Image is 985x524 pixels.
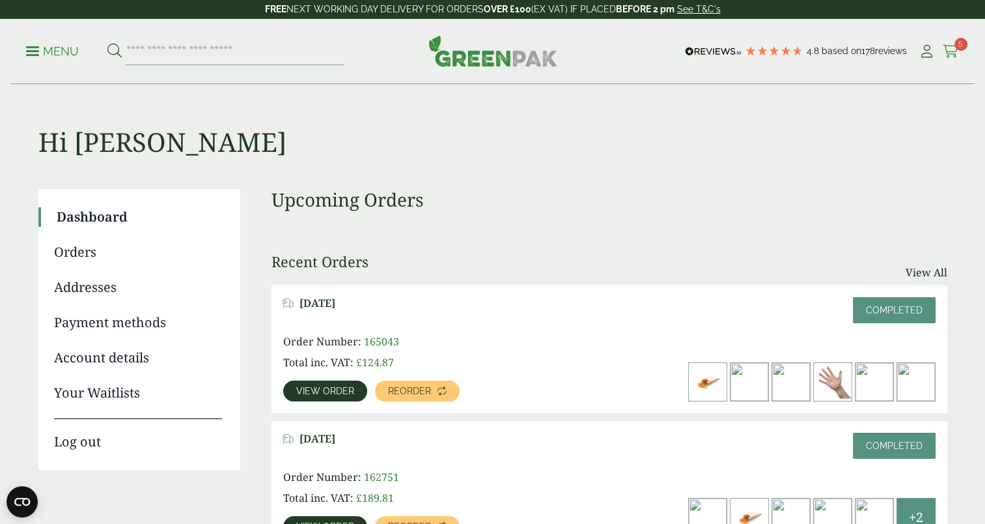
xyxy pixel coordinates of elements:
span: Total inc. VAT: [283,491,354,505]
span: 162751 [364,470,399,484]
span: Order Number: [283,334,361,349]
img: dsc_6880a_1_3-300x200.jpg [897,363,935,401]
span: Total inc. VAT: [283,355,354,370]
strong: OVER £100 [484,4,531,14]
span: £ [356,355,362,370]
a: Your Waitlists [54,383,222,403]
span: [DATE] [299,297,335,310]
span: 178 [861,46,875,56]
img: GreenPak Supplies [428,35,557,66]
span: 165043 [364,334,399,349]
span: View order [296,386,354,396]
h3: Upcoming Orders [271,189,947,211]
a: Menu [26,44,79,57]
img: Kraft-Bowl-500ml-with-Nachos-300x200.jpg [730,363,768,401]
img: REVIEWS.io [685,47,742,56]
p: Menu [26,44,79,59]
span: Based on [822,46,861,56]
bdi: 124.87 [356,355,394,370]
span: reviews [875,46,907,56]
strong: FREE [265,4,286,14]
button: Open CMP widget [7,486,38,517]
img: 4130016A-Large-Clear-Polythene-Glove-1-300x265.jpg [814,363,852,401]
span: 5 [954,38,967,51]
a: View order [283,381,367,401]
img: dsc_3084a_1_1-300x200.jpg [855,363,893,401]
span: 4.8 [807,46,822,56]
img: 3330051-Hot-N-Savoury-Brown-Bag-5x7x10inch-with-Fries-300x200.jpg [689,363,727,401]
a: View All [906,265,947,280]
span: Order Number: [283,470,361,484]
a: Reorder [375,381,460,401]
img: Kraft-Bowl-1090ml-with-Prawns-and-Rice-300x200.jpg [772,363,810,401]
a: Orders [54,242,222,262]
a: Addresses [54,278,222,297]
strong: BEFORE 2 pm [616,4,674,14]
a: See T&C's [677,4,721,14]
i: Cart [943,45,959,58]
span: [DATE] [299,433,335,445]
h3: Recent Orders [271,253,368,270]
span: £ [356,491,362,505]
a: Account details [54,348,222,368]
div: 4.78 Stars [745,45,803,57]
a: Log out [54,418,222,452]
span: Completed [866,305,923,315]
i: My Account [919,45,935,58]
bdi: 189.81 [356,491,394,505]
a: 5 [943,42,959,61]
span: Completed [866,441,923,451]
span: Reorder [388,386,431,396]
a: Dashboard [57,207,222,227]
a: Payment methods [54,313,222,332]
h1: Hi [PERSON_NAME] [38,85,947,158]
